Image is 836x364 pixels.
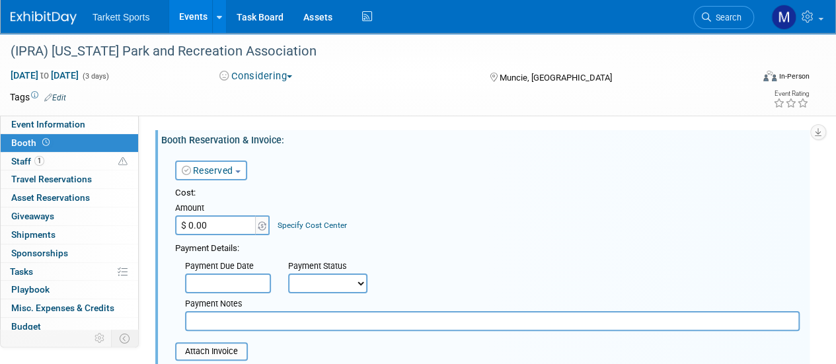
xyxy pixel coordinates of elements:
[1,281,138,299] a: Playbook
[40,137,52,147] span: Booth not reserved yet
[11,284,50,295] span: Playbook
[11,192,90,203] span: Asset Reservations
[278,221,347,230] a: Specify Cost Center
[161,130,810,147] div: Booth Reservation & Invoice:
[779,71,810,81] div: In-Person
[1,189,138,207] a: Asset Reservations
[34,156,44,166] span: 1
[771,5,796,30] img: Mathieu Martel
[215,69,297,83] button: Considering
[1,170,138,188] a: Travel Reservations
[175,239,800,255] div: Payment Details:
[11,303,114,313] span: Misc. Expenses & Credits
[11,119,85,129] span: Event Information
[93,12,149,22] span: Tarkett Sports
[1,263,138,281] a: Tasks
[1,153,138,170] a: Staff1
[11,211,54,221] span: Giveaways
[11,137,52,148] span: Booth
[11,229,56,240] span: Shipments
[11,248,68,258] span: Sponsorships
[175,202,271,215] div: Amount
[175,161,247,180] button: Reserved
[10,91,66,104] td: Tags
[185,260,268,273] div: Payment Due Date
[112,330,139,347] td: Toggle Event Tabs
[693,6,754,29] a: Search
[89,330,112,347] td: Personalize Event Tab Strip
[1,134,138,152] a: Booth
[81,72,109,81] span: (3 days)
[11,321,41,332] span: Budget
[1,116,138,133] a: Event Information
[763,71,777,81] img: Format-Inperson.png
[499,73,611,83] span: Muncie, [GEOGRAPHIC_DATA]
[11,174,92,184] span: Travel Reservations
[44,93,66,102] a: Edit
[693,69,810,89] div: Event Format
[1,207,138,225] a: Giveaways
[1,226,138,244] a: Shipments
[38,70,51,81] span: to
[1,299,138,317] a: Misc. Expenses & Credits
[1,318,138,336] a: Budget
[11,156,44,166] span: Staff
[1,244,138,262] a: Sponsorships
[711,13,741,22] span: Search
[773,91,809,97] div: Event Rating
[185,298,800,311] div: Payment Notes
[288,260,377,273] div: Payment Status
[10,69,79,81] span: [DATE] [DATE]
[11,11,77,24] img: ExhibitDay
[118,156,128,168] span: Potential Scheduling Conflict -- at least one attendee is tagged in another overlapping event.
[182,165,233,176] a: Reserved
[6,40,741,63] div: (IPRA) [US_STATE] Park and Recreation Association
[175,187,800,200] div: Cost:
[10,266,33,277] span: Tasks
